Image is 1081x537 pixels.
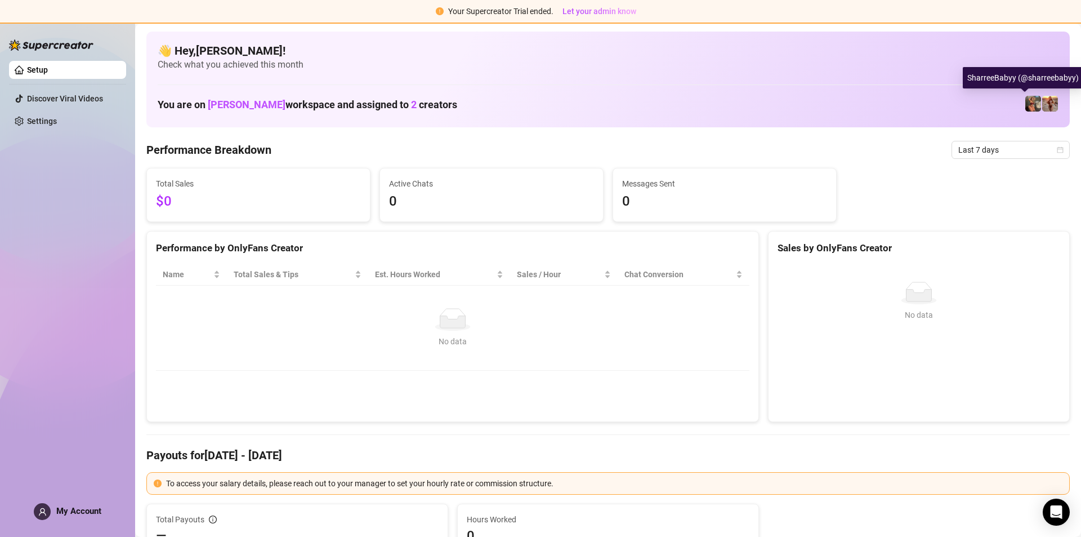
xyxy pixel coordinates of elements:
span: 2 [411,99,417,110]
span: Total Sales [156,177,361,190]
div: Performance by OnlyFans Creator [156,241,749,256]
span: exclamation-circle [436,7,444,15]
h1: You are on workspace and assigned to creators [158,99,457,111]
span: Messages Sent [622,177,827,190]
a: Setup [27,65,48,74]
span: Total Payouts [156,513,204,526]
span: Your Supercreator Trial ended. [448,7,553,16]
span: Let your admin know [562,7,636,16]
div: Est. Hours Worked [375,268,494,281]
span: Name [163,268,211,281]
span: Active Chats [389,177,594,190]
img: logo-BBDzfeDw.svg [9,39,93,51]
div: Sales by OnlyFans Creator [778,241,1060,256]
th: Chat Conversion [618,264,749,286]
span: Last 7 days [958,141,1063,158]
h4: Performance Breakdown [146,142,271,158]
span: My Account [56,506,101,516]
span: Sales / Hour [517,268,602,281]
h4: 👋 Hey, [PERSON_NAME] ! [158,43,1058,59]
th: Total Sales & Tips [227,264,368,286]
button: Let your admin know [558,5,641,18]
span: info-circle [209,516,217,523]
div: No data [782,309,1056,321]
span: 0 [622,191,827,212]
span: user [38,508,47,516]
span: 0 [389,191,594,212]
th: Sales / Hour [510,264,618,286]
span: [PERSON_NAME] [208,99,285,110]
img: Sharree [1042,96,1058,112]
span: Chat Conversion [624,268,734,281]
span: Total Sales & Tips [234,268,352,281]
span: calendar [1057,147,1064,153]
a: Settings [27,117,57,126]
span: Check what you achieved this month [158,59,1058,71]
div: Open Intercom Messenger [1043,499,1070,526]
img: SharreeBabyy [1025,96,1041,112]
a: Discover Viral Videos [27,94,103,103]
th: Name [156,264,227,286]
div: No data [167,335,738,348]
h4: Payouts for [DATE] - [DATE] [146,447,1070,463]
span: Hours Worked [467,513,749,526]
div: To access your salary details, please reach out to your manager to set your hourly rate or commis... [166,477,1062,490]
span: exclamation-circle [154,480,162,487]
span: $0 [156,191,361,212]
